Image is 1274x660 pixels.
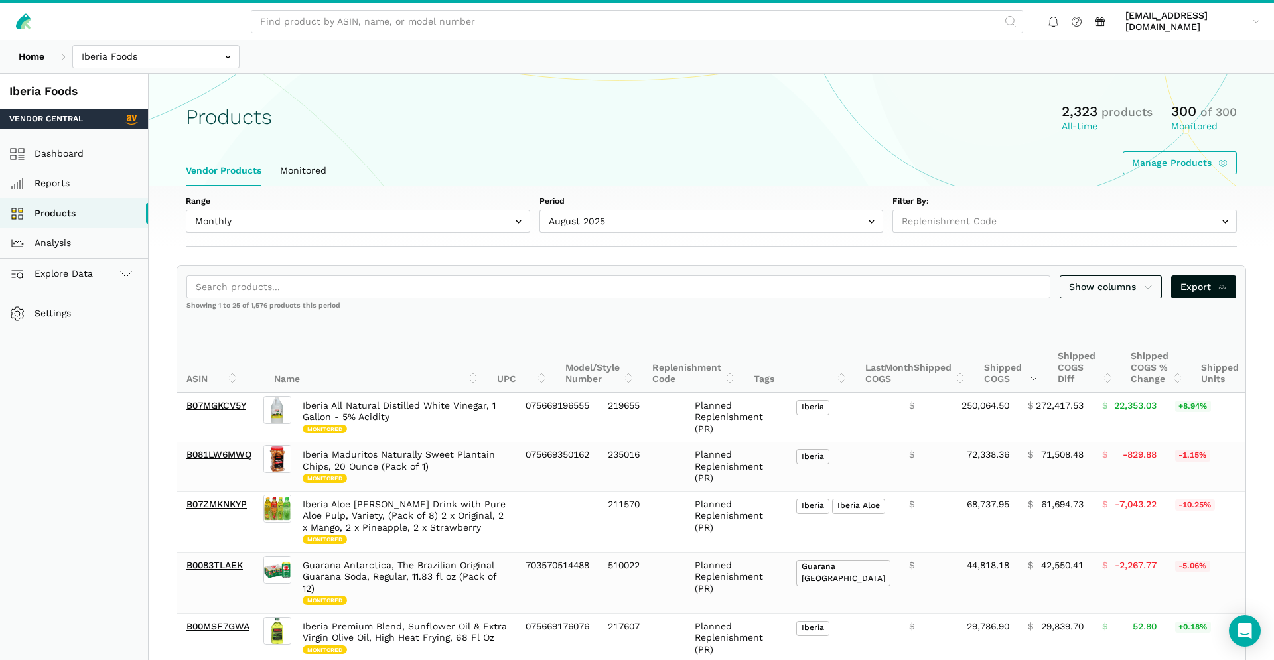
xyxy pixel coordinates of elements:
[1028,621,1033,633] span: $
[892,210,1237,233] input: Replenishment Code
[303,535,347,544] span: Monitored
[516,553,599,614] td: 703570514488
[1028,499,1033,511] span: $
[186,105,272,129] h1: Products
[556,320,643,393] th: Model/Style Number: activate to sort column ascending
[967,621,1009,633] span: 29,786.90
[303,645,347,655] span: Monitored
[1062,121,1153,133] div: All-time
[9,83,139,99] div: Iberia Foods
[1180,280,1228,294] span: Export
[1123,151,1238,174] a: Manage Products
[685,553,787,614] td: Planned Replenishment (PR)
[1062,103,1097,119] span: 2,323
[186,210,530,233] input: Monthly
[186,621,249,631] a: B00MSF7GWA
[1041,621,1084,633] span: 29,839.70
[1121,320,1192,393] th: Shipped COGS % Change: activate to sort column ascending
[177,320,246,393] th: ASIN: activate to sort column ascending
[516,393,599,442] td: 075669196555
[303,596,347,605] span: Monitored
[1028,449,1033,461] span: $
[599,442,685,492] td: 235016
[909,621,914,633] span: $
[1041,449,1084,461] span: 71,508.48
[1028,400,1033,412] span: $
[72,45,240,68] input: Iberia Foods
[1171,103,1196,119] span: 300
[1175,401,1211,413] span: +8.94%
[1175,499,1215,511] span: -10.25%
[1102,560,1107,572] span: $
[14,266,93,282] span: Explore Data
[1060,275,1162,298] a: Show columns
[685,442,787,492] td: Planned Replenishment (PR)
[1101,105,1153,119] span: products
[1041,560,1084,572] span: 42,550.41
[516,442,599,492] td: 075669350162
[539,196,884,208] label: Period
[177,301,1245,320] div: Showing 1 to 25 of 1,576 products this period
[1123,449,1157,461] span: -829.88
[263,396,291,424] img: Iberia All Natural Distilled White Vinegar, 1 Gallon - 5% Acidity
[9,45,54,68] a: Home
[1102,400,1107,412] span: $
[1175,622,1211,633] span: +0.18%
[832,499,885,514] span: Iberia Aloe
[1192,320,1262,393] th: Shipped Units: activate to sort column ascending
[1171,121,1237,133] div: Monitored
[1048,320,1121,393] th: Shipped COGS Diff: activate to sort column ascending
[186,499,247,509] a: B07ZMKNKYP
[685,393,787,442] td: Planned Replenishment (PR)
[1069,280,1153,294] span: Show columns
[909,560,914,572] span: $
[1125,10,1248,33] span: [EMAIL_ADDRESS][DOMAIN_NAME]
[1171,275,1237,298] a: Export
[599,492,685,553] td: 211570
[967,499,1009,511] span: 68,737.95
[1115,560,1157,572] span: -2,267.77
[186,400,246,411] a: B07MGKCV5Y
[303,425,347,434] span: Monitored
[975,320,1048,393] th: Shipped COGS: activate to sort column ascending
[1028,560,1033,572] span: $
[293,492,516,553] td: Iberia Aloe [PERSON_NAME] Drink with Pure Aloe Pulp, Variety, (Pack of 8) 2 x Original, 2 x Mango...
[1102,449,1107,461] span: $
[293,393,516,442] td: Iberia All Natural Distilled White Vinegar, 1 Gallon - 5% Acidity
[961,400,1009,412] span: 250,064.50
[909,499,914,511] span: $
[1175,450,1210,462] span: -1.15%
[796,400,829,415] span: Iberia
[1229,615,1261,647] div: Open Intercom Messenger
[251,10,1023,33] input: Find product by ASIN, name, or model number
[263,495,291,523] img: Iberia Aloe Vera Drink with Pure Aloe Pulp, Variety, (Pack of 8) 2 x Original, 2 x Mango, 2 x Pin...
[967,560,1009,572] span: 44,818.18
[263,445,291,473] img: Iberia Maduritos Naturally Sweet Plantain Chips, 20 Ounce (Pack of 1)
[186,560,243,570] a: B0083TLAEK
[1175,561,1210,572] span: -5.06%
[265,320,488,393] th: Name: activate to sort column ascending
[796,560,890,587] span: Guarana [GEOGRAPHIC_DATA]
[1036,400,1084,412] span: 272,417.53
[1102,499,1107,511] span: $
[685,492,787,553] td: Planned Replenishment (PR)
[1114,400,1157,412] span: 22,353.03
[186,275,1050,298] input: Search products...
[796,499,829,514] span: Iberia
[263,556,291,584] img: Guarana Antarctica, The Brazilian Original Guarana Soda, Regular, 11.83 fl oz (Pack of 12)
[1133,621,1157,633] span: 52.80
[539,210,884,233] input: August 2025
[271,156,336,186] a: Monitored
[744,320,856,393] th: Tags: activate to sort column ascending
[599,553,685,614] td: 510022
[177,156,271,186] a: Vendor Products
[967,449,1009,461] span: 72,338.36
[263,617,291,645] img: Iberia Premium Blend, Sunflower Oil & Extra Virgin Olive Oil, High Heat Frying, 68 Fl Oz
[1115,499,1157,511] span: -7,043.22
[1121,7,1265,35] a: [EMAIL_ADDRESS][DOMAIN_NAME]
[1041,499,1084,511] span: 61,694.73
[293,442,516,492] td: Iberia Maduritos Naturally Sweet Plantain Chips, 20 Ounce (Pack of 1)
[303,474,347,483] span: Monitored
[9,113,83,125] span: Vendor Central
[599,393,685,442] td: 219655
